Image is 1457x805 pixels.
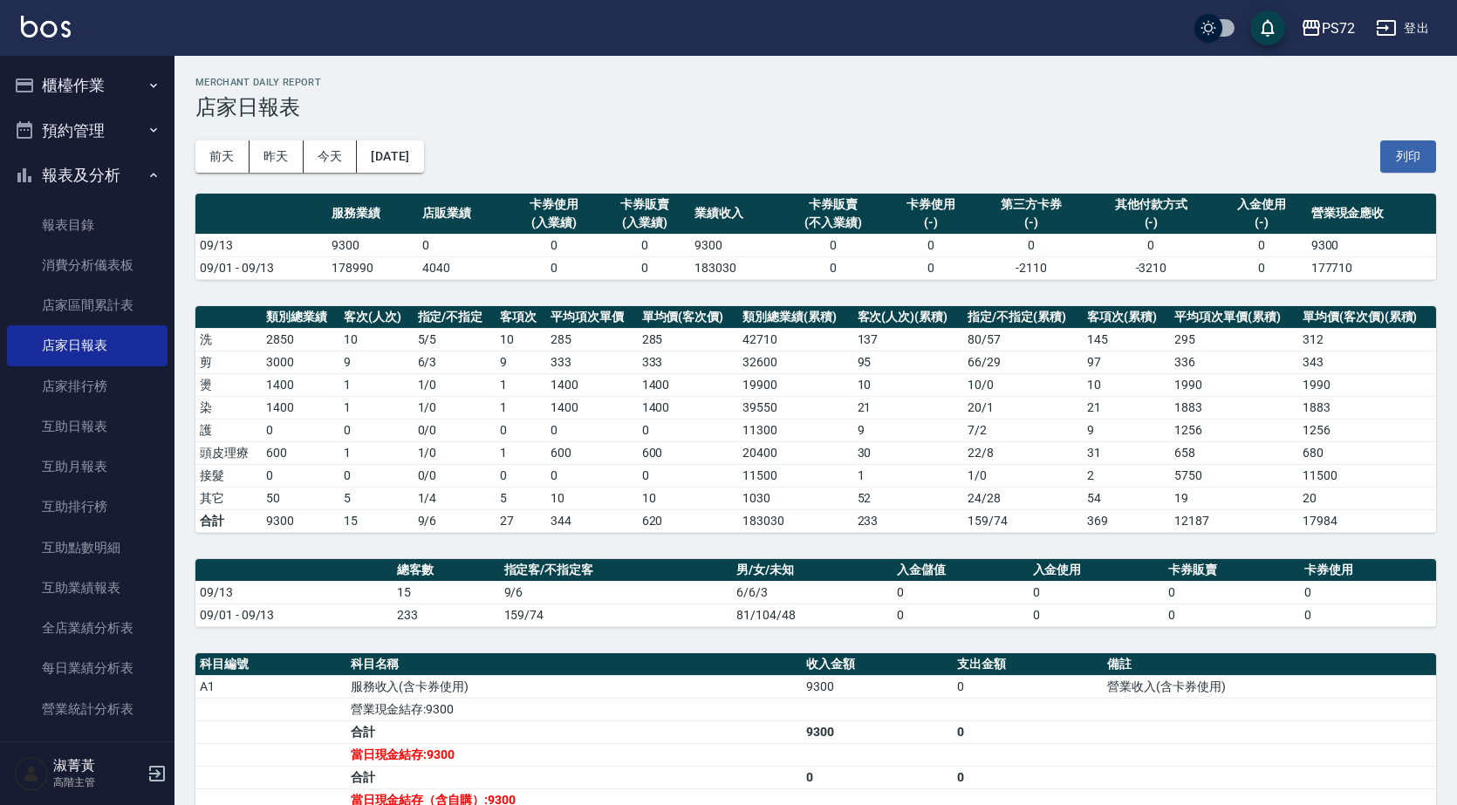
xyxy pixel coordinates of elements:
td: 0 [886,234,976,256]
div: 入金使用 [1221,195,1303,214]
td: 1883 [1170,396,1298,419]
img: Logo [21,16,71,38]
td: 9 [853,419,964,441]
td: 0 [781,234,886,256]
td: 600 [638,441,739,464]
div: (-) [981,214,1082,232]
td: 0 [339,464,414,487]
td: 1883 [1298,396,1436,419]
td: 0 [953,675,1104,698]
td: 09/13 [195,581,393,604]
td: 1 [496,373,546,396]
a: 全店業績分析表 [7,608,168,648]
td: 21 [853,396,964,419]
td: 1400 [262,373,339,396]
td: 09/01 - 09/13 [195,604,393,626]
td: 9/6 [500,581,733,604]
td: 3000 [262,351,339,373]
td: 0 [262,419,339,441]
a: 店家區間累計表 [7,285,168,325]
td: 17984 [1298,509,1436,532]
td: 145 [1083,328,1170,351]
a: 報表目錄 [7,205,168,245]
td: 295 [1170,328,1298,351]
td: 0 [638,419,739,441]
td: 1 / 0 [414,441,496,464]
td: 合計 [346,720,803,743]
td: 0 [781,256,886,279]
td: -2110 [976,256,1086,279]
td: 合計 [346,766,803,788]
td: 15 [339,509,414,532]
td: 0 [599,234,690,256]
td: 0 [976,234,1086,256]
td: 5 / 5 [414,328,496,351]
td: 39550 [738,396,852,419]
td: 0 [1216,256,1307,279]
button: 櫃檯作業 [7,63,168,108]
td: 接髮 [195,464,262,487]
td: 19900 [738,373,852,396]
td: 1990 [1298,373,1436,396]
th: 業績收入 [690,194,781,235]
td: 0 [1164,604,1300,626]
th: 科目名稱 [346,653,803,676]
td: 9300 [802,675,953,698]
td: 其它 [195,487,262,509]
td: 12187 [1170,509,1298,532]
th: 入金儲值 [893,559,1029,582]
td: 0 [1216,234,1307,256]
td: 369 [1083,509,1170,532]
td: 159/74 [500,604,733,626]
a: 互助業績報表 [7,568,168,608]
td: 0 [546,464,638,487]
td: A1 [195,675,346,698]
th: 指定/不指定(累積) [963,306,1083,329]
td: 22 / 8 [963,441,1083,464]
th: 卡券使用 [1300,559,1436,582]
button: PS72 [1294,10,1362,46]
td: 1 [339,396,414,419]
td: 1400 [638,373,739,396]
td: 10 / 0 [963,373,1083,396]
td: 1 / 0 [414,396,496,419]
div: 卡券販賣 [785,195,881,214]
td: 11500 [1298,464,1436,487]
td: 0 [953,720,1104,743]
button: 預約管理 [7,108,168,153]
td: 11500 [738,464,852,487]
td: 81/104/48 [732,604,893,626]
td: 183030 [690,256,781,279]
td: 1400 [638,396,739,419]
td: 21 [1083,396,1170,419]
td: 護 [195,419,262,441]
td: 7 / 2 [963,419,1083,441]
div: (不入業績) [785,214,881,232]
th: 服務業績 [327,194,418,235]
td: 80 / 57 [963,328,1083,351]
table: a dense table [195,306,1436,533]
td: 0 [893,604,1029,626]
td: 0 [638,464,739,487]
td: 27 [496,509,546,532]
button: 列印 [1380,140,1436,173]
td: 1 [339,441,414,464]
th: 客項次 [496,306,546,329]
td: 09/13 [195,234,327,256]
th: 備註 [1103,653,1436,676]
a: 營業統計分析表 [7,689,168,729]
div: (-) [1091,214,1211,232]
th: 營業現金應收 [1307,194,1436,235]
td: 24 / 28 [963,487,1083,509]
td: 0 / 0 [414,464,496,487]
td: 1256 [1298,419,1436,441]
td: 9300 [327,234,418,256]
td: 洗 [195,328,262,351]
td: 9300 [690,234,781,256]
td: 1 / 4 [414,487,496,509]
td: 0 [509,256,599,279]
td: 9300 [262,509,339,532]
div: (入業績) [513,214,595,232]
td: 10 [546,487,638,509]
td: 680 [1298,441,1436,464]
